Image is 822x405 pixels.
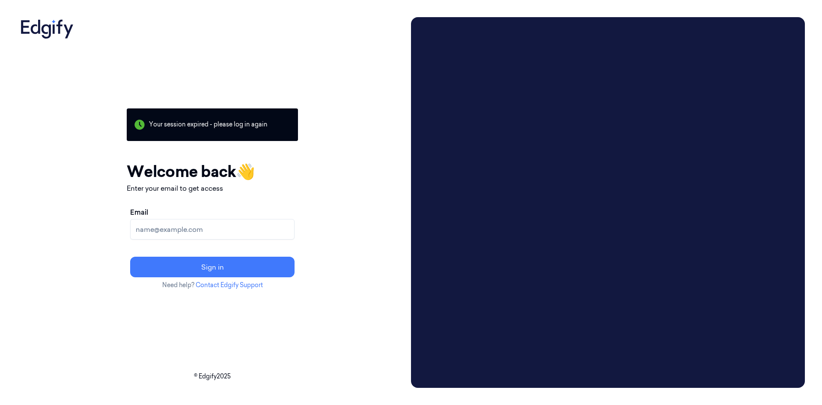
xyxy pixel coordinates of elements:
[127,281,298,290] p: Need help?
[130,207,148,217] label: Email
[130,219,295,240] input: name@example.com
[127,108,298,141] div: Your session expired - please log in again
[130,257,295,277] button: Sign in
[127,160,298,183] h1: Welcome back 👋
[17,372,408,381] p: © Edgify 2025
[127,183,298,193] p: Enter your email to get access
[196,281,263,289] a: Contact Edgify Support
